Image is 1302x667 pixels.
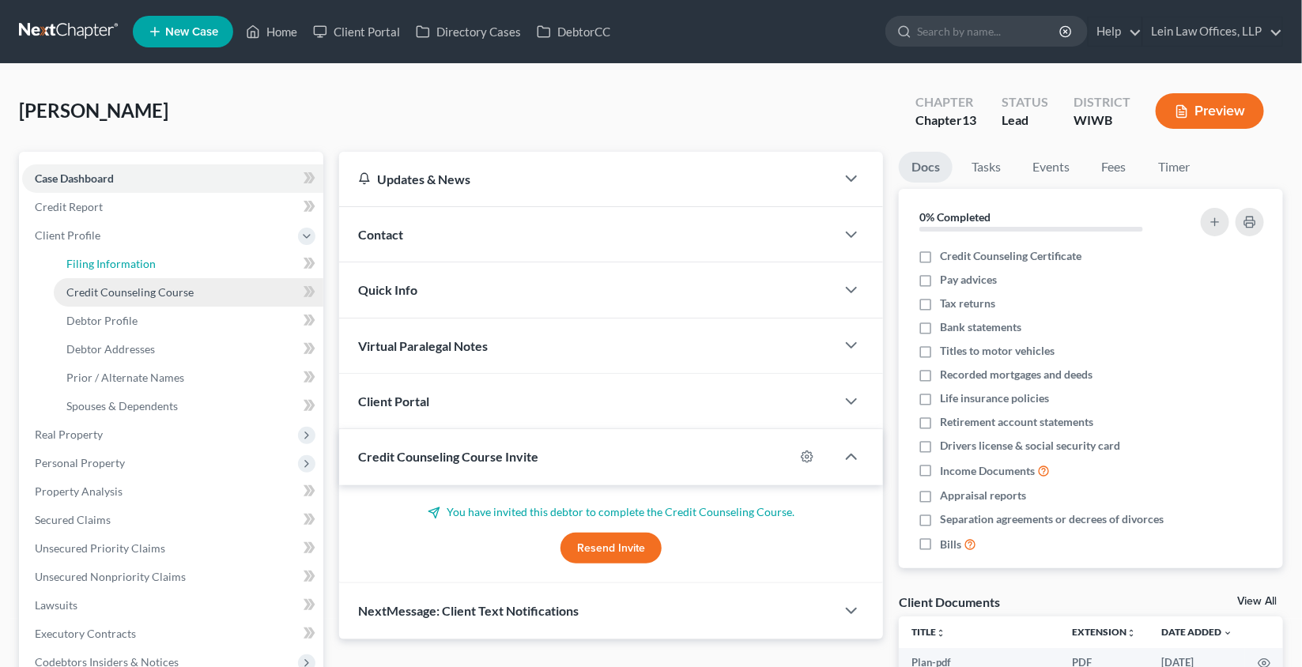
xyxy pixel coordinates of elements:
a: Secured Claims [22,506,323,534]
span: Client Profile [35,228,100,242]
span: NextMessage: Client Text Notifications [358,603,579,618]
span: Filing Information [66,257,156,270]
a: Unsecured Priority Claims [22,534,323,563]
span: Prior / Alternate Names [66,371,184,384]
a: Date Added expand_more [1161,626,1232,638]
button: Preview [1156,93,1264,129]
p: You have invited this debtor to complete the Credit Counseling Course. [358,504,864,520]
span: Lawsuits [35,598,77,612]
a: Unsecured Nonpriority Claims [22,563,323,591]
span: Unsecured Nonpriority Claims [35,570,186,583]
a: Help [1089,17,1142,46]
a: View All [1237,596,1277,607]
span: Tax returns [940,296,995,311]
a: Home [238,17,305,46]
span: Drivers license & social security card [940,438,1120,454]
span: Separation agreements or decrees of divorces [940,511,1164,527]
input: Search by name... [917,17,1062,46]
span: Credit Counseling Course [66,285,194,299]
div: WIWB [1074,111,1130,130]
span: Income Documents [940,463,1035,479]
a: Credit Counseling Course [54,278,323,307]
span: Contact [358,227,403,242]
span: Debtor Profile [66,314,138,327]
span: Secured Claims [35,513,111,526]
a: Extensionunfold_more [1072,626,1136,638]
a: Directory Cases [408,17,529,46]
a: Property Analysis [22,477,323,506]
span: Quick Info [358,282,417,297]
span: Property Analysis [35,484,123,498]
span: Pay advices [940,272,997,288]
span: Life insurance policies [940,390,1049,406]
button: Resend Invite [560,533,662,564]
a: Spouses & Dependents [54,392,323,420]
span: Executory Contracts [35,627,136,640]
a: Executory Contracts [22,620,323,648]
span: Personal Property [35,456,125,469]
div: Updates & News [358,171,817,187]
div: District [1074,93,1130,111]
a: Lein Law Offices, LLP [1143,17,1282,46]
div: Status [1002,93,1048,111]
span: Recorded mortgages and deeds [940,367,1093,382]
span: Credit Report [35,200,103,213]
span: Real Property [35,428,103,441]
a: Debtor Addresses [54,335,323,364]
i: expand_more [1223,628,1232,638]
span: Client Portal [358,394,429,409]
span: Appraisal reports [940,488,1026,503]
span: [PERSON_NAME] [19,99,168,122]
span: New Case [165,26,218,38]
a: Events [1020,152,1082,183]
a: Client Portal [305,17,408,46]
a: Lawsuits [22,591,323,620]
div: Chapter [915,111,976,130]
span: Spouses & Dependents [66,399,178,413]
span: Retirement account statements [940,414,1093,430]
a: Tasks [959,152,1013,183]
i: unfold_more [936,628,945,638]
span: Debtor Addresses [66,342,155,356]
a: Fees [1089,152,1139,183]
a: Timer [1145,152,1202,183]
span: Bank statements [940,319,1021,335]
div: Client Documents [899,594,1000,610]
span: 13 [962,112,976,127]
strong: 0% Completed [919,210,991,224]
span: Credit Counseling Course Invite [358,449,538,464]
a: Debtor Profile [54,307,323,335]
span: Case Dashboard [35,171,114,185]
a: Titleunfold_more [911,626,945,638]
a: Credit Report [22,193,323,221]
span: Bills [940,537,961,552]
span: Unsecured Priority Claims [35,541,165,555]
i: unfold_more [1127,628,1136,638]
div: Chapter [915,93,976,111]
a: Docs [899,152,953,183]
a: Case Dashboard [22,164,323,193]
span: Virtual Paralegal Notes [358,338,488,353]
div: Lead [1002,111,1048,130]
span: Credit Counseling Certificate [940,248,1081,264]
a: DebtorCC [529,17,618,46]
a: Prior / Alternate Names [54,364,323,392]
a: Filing Information [54,250,323,278]
span: Titles to motor vehicles [940,343,1055,359]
